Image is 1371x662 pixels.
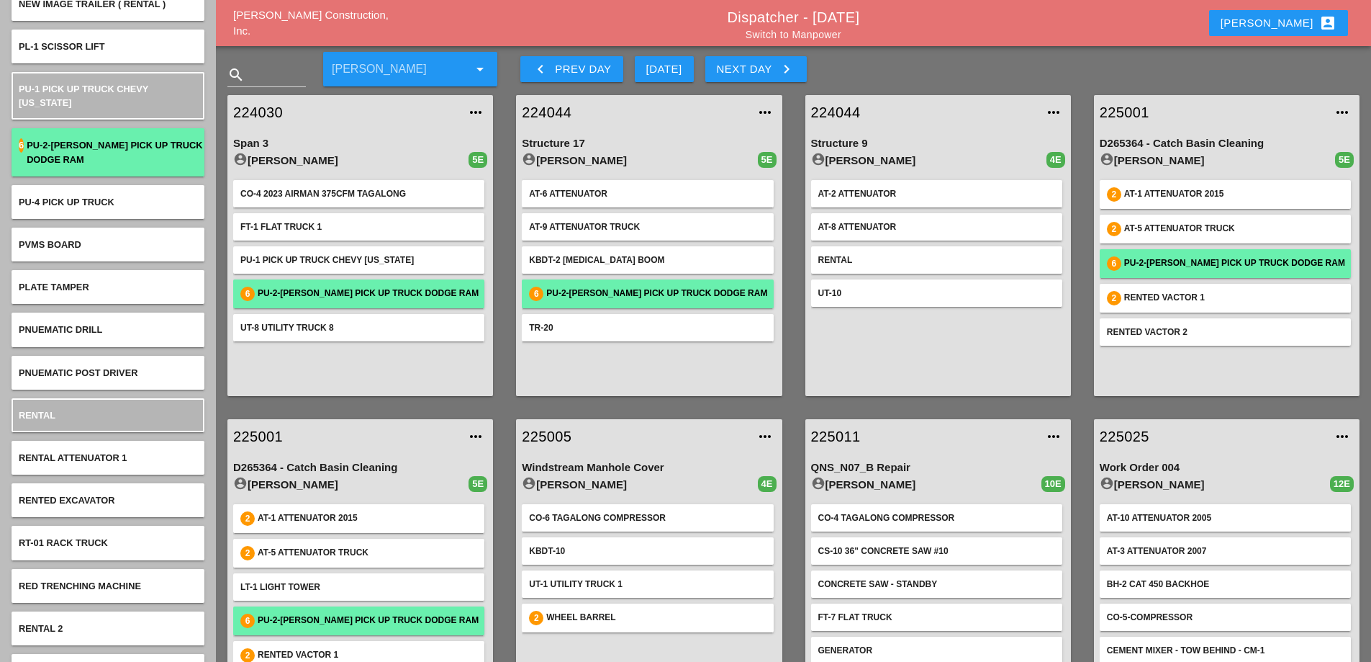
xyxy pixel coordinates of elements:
div: 4E [758,476,777,492]
div: 5E [758,152,777,168]
i: arrow_drop_down [471,61,489,78]
div: AT-6 Attenuator [529,187,766,200]
i: account_circle [522,152,536,166]
div: 6 [240,287,255,301]
div: Generator [818,644,1055,657]
i: more_horiz [1334,104,1351,121]
div: 12E [1330,476,1354,492]
div: UT-10 [818,287,1055,300]
div: UT-8 Utility Truck 8 [240,321,477,334]
span: Pnuematic Drill [19,324,102,335]
div: 5E [469,476,487,492]
a: Dispatcher - [DATE] [728,9,860,25]
div: [PERSON_NAME] [1100,152,1335,169]
div: Windstream Manhole Cover [522,460,776,476]
span: PU-4 Pick Up Truck [19,197,114,207]
span: Rental 2 [19,623,63,634]
span: PU-1 Pick Up Truck Chevy [US_STATE] [19,84,148,108]
span: PU-2-[PERSON_NAME] Pick Up Truck Dodge Ram [27,140,202,164]
div: AT-1 Attenuator 2015 [258,511,477,526]
span: Red trenching machine [19,581,141,591]
div: PU-2-[PERSON_NAME] Pick Up Truck Dodge Ram [1124,256,1345,271]
a: Switch to Manpower [746,29,841,40]
div: [PERSON_NAME] [233,152,469,169]
div: PU-2-[PERSON_NAME] Pick Up Truck Dodge Ram [546,287,767,301]
div: PU-1 Pick Up Truck Chevy [US_STATE] [240,254,477,267]
div: RENTAL [818,254,1055,267]
button: Next Day [705,56,807,82]
div: PU-2-[PERSON_NAME] Pick Up Truck Dodge Ram [258,614,479,628]
div: FT-1 Flat Truck 1 [240,220,477,233]
div: FT-7 Flat Truck [818,611,1055,624]
i: more_horiz [1045,104,1062,121]
i: keyboard_arrow_right [778,61,795,78]
div: [PERSON_NAME] [522,476,757,493]
i: account_circle [522,476,536,491]
div: AT-2 Attenuator [818,187,1055,200]
a: 224030 [233,102,458,123]
i: more_horiz [1045,428,1062,445]
div: [PERSON_NAME] [811,152,1046,169]
a: 225001 [1100,102,1325,123]
div: 6 [1107,256,1121,271]
span: RENTED EXCAVATOR [19,495,114,506]
button: Prev Day [520,56,623,82]
div: D265364 - Catch Basin Cleaning [233,460,487,476]
div: 6 [529,287,543,301]
i: account_circle [233,476,248,491]
div: Span 3 [233,135,487,152]
div: BH-2 Cat 450 Backhoe [1107,578,1344,591]
div: 2 [1107,222,1121,236]
a: 225005 [522,426,747,447]
a: [PERSON_NAME] Construction, Inc. [233,9,389,37]
i: more_horiz [756,428,774,445]
button: [PERSON_NAME] [1209,10,1348,36]
div: Concrete Saw - Standby [818,578,1055,591]
div: Rented Vactor 2 [1107,326,1344,339]
a: 225011 [811,426,1036,447]
i: account_circle [811,476,825,491]
div: Structure 9 [811,135,1065,152]
i: search [227,66,245,84]
div: 5E [1335,152,1354,168]
div: Next Day [717,61,795,78]
div: PU-2-[PERSON_NAME] Pick Up Truck Dodge Ram [258,287,479,301]
div: Prev Day [532,61,611,78]
i: account_circle [1100,152,1114,166]
i: keyboard_arrow_left [532,61,549,78]
div: KBDT-2 [MEDICAL_DATA] Boom [529,254,766,267]
div: 2 [1107,291,1121,305]
div: CO-4 2023 Airman 375CFM Tagalong [240,187,477,200]
div: AT-3 Attenuator 2007 [1107,545,1344,558]
div: [PERSON_NAME] [811,476,1041,493]
div: [PERSON_NAME] [522,152,757,169]
div: AT-8 ATTENUATOR [818,220,1055,233]
div: TR-20 [529,321,766,334]
div: AT-10 Attenuator 2005 [1107,511,1344,524]
a: 225001 [233,426,458,447]
div: 2 [240,511,255,526]
i: account_circle [811,152,825,166]
div: [DATE] [646,61,682,78]
div: CS-10 36" Concrete saw #10 [818,545,1055,558]
span: RENTAL ATTENUATOR 1 [19,452,127,463]
span: Plate Tamper [19,282,89,292]
a: 224044 [522,102,747,123]
div: 2 [529,611,543,625]
div: CO-6 Tagalong Compressor [529,511,766,524]
i: more_horiz [1334,428,1351,445]
div: CO-5-Compressor [1107,611,1344,624]
i: account_circle [1100,476,1114,491]
button: [DATE] [635,56,694,82]
a: 224044 [811,102,1036,123]
div: D265364 - Catch Basin Cleaning [1100,135,1354,152]
span: PVMS BOARD [19,239,81,250]
div: AT-1 Attenuator 2015 [1124,187,1344,202]
a: 225025 [1100,426,1325,447]
div: 10E [1041,476,1065,492]
div: 6 [240,614,255,628]
div: 4E [1046,152,1065,168]
i: account_circle [233,152,248,166]
div: KBDT-10 [529,545,766,558]
i: more_horiz [756,104,774,121]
